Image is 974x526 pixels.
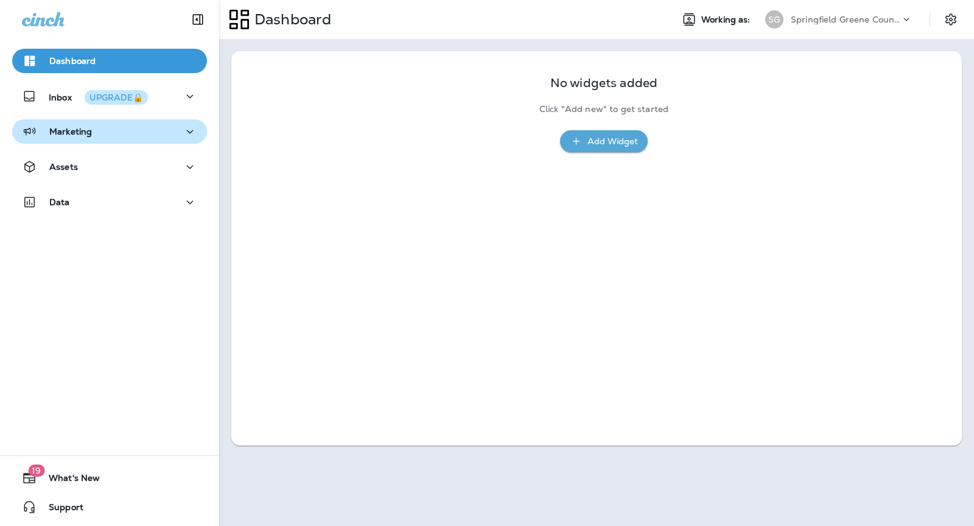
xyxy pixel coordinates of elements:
span: Support [37,502,83,517]
p: Data [49,197,70,207]
p: Marketing [49,127,92,136]
button: Collapse Sidebar [181,7,215,32]
p: Click "Add new" to get started [539,104,668,114]
button: Settings [940,9,962,30]
button: Add Widget [560,130,648,153]
button: Data [12,190,207,214]
p: Dashboard [49,56,96,66]
p: Springfield Greene County Parks and Golf [791,15,900,24]
button: Marketing [12,119,207,144]
button: Dashboard [12,49,207,73]
button: InboxUPGRADE🔒 [12,84,207,108]
button: Support [12,495,207,519]
div: Add Widget [587,134,638,149]
button: UPGRADE🔒 [85,90,148,105]
button: 19What's New [12,466,207,490]
button: Assets [12,155,207,179]
span: Working as: [701,15,753,25]
div: UPGRADE🔒 [89,93,143,102]
span: 19 [28,465,44,477]
div: SG [765,10,783,29]
p: Dashboard [250,10,331,29]
p: Inbox [49,90,148,103]
p: No widgets added [550,78,657,88]
p: Assets [49,162,78,172]
span: What's New [37,473,100,488]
